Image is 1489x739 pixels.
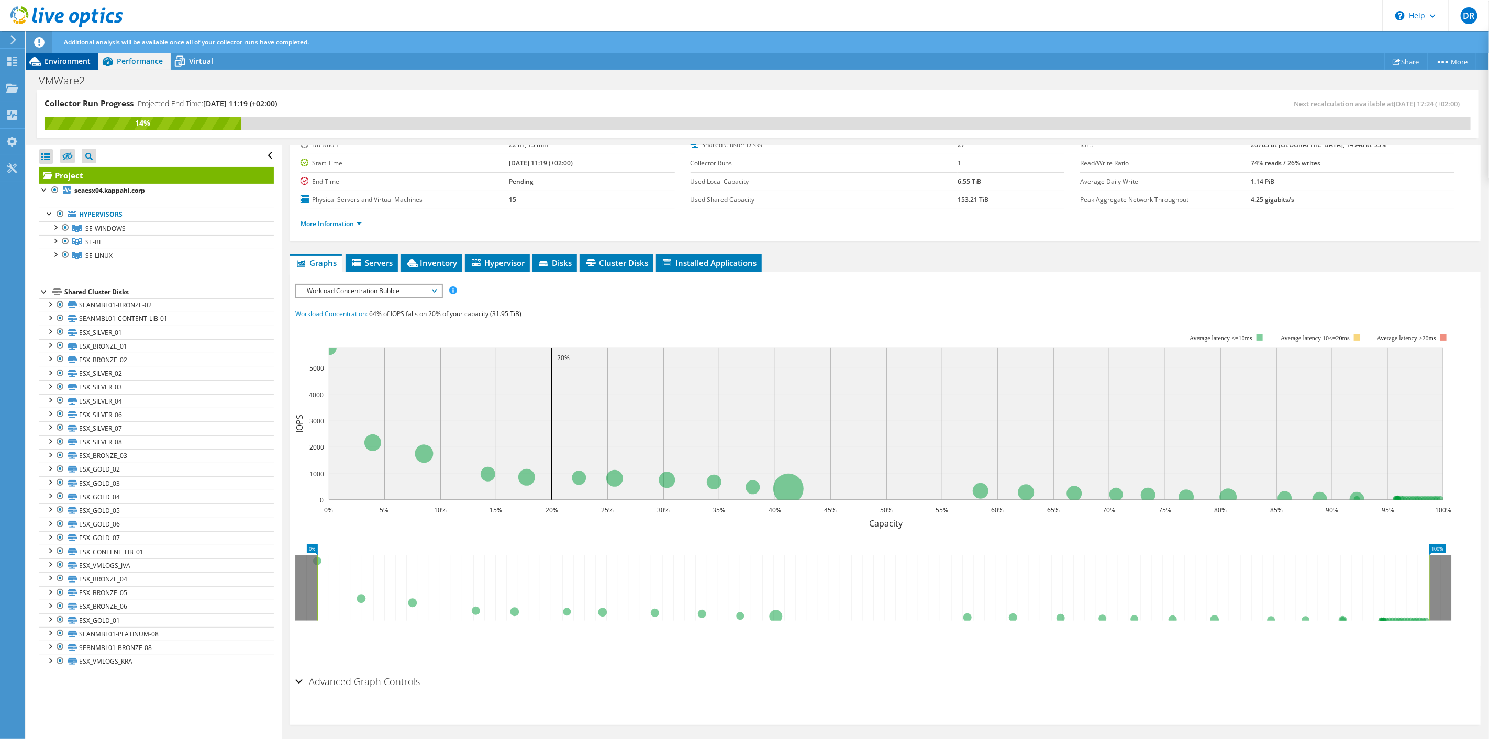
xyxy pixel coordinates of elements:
[1080,140,1251,150] label: IOPS
[189,56,213,66] span: Virtual
[538,257,572,268] span: Disks
[39,421,274,435] a: ESX_SILVER_07
[1159,506,1171,514] text: 75%
[351,257,393,268] span: Servers
[691,176,958,187] label: Used Local Capacity
[39,641,274,654] a: SEBNMBL01-BRONZE-08
[320,496,324,505] text: 0
[301,158,509,169] label: Start Time
[958,177,981,186] b: 6.55 TiB
[39,249,274,262] a: SE-LINUX
[546,506,558,514] text: 20%
[39,463,274,476] a: ESX_GOLD_02
[45,117,241,129] div: 14%
[138,98,277,109] h4: Projected End Time:
[369,309,521,318] span: 64% of IOPS falls on 20% of your capacity (31.95 TiB)
[406,257,457,268] span: Inventory
[45,56,91,66] span: Environment
[295,671,420,692] h2: Advanced Graph Controls
[991,506,1004,514] text: 60%
[1395,11,1405,20] svg: \n
[657,506,670,514] text: 30%
[39,476,274,490] a: ESX_GOLD_03
[301,176,509,187] label: End Time
[1435,506,1451,514] text: 100%
[1251,177,1274,186] b: 1.14 PiB
[1190,334,1252,342] tspan: Average latency <=10ms
[661,257,757,268] span: Installed Applications
[74,186,145,195] b: seaesx04.kappahl.corp
[309,417,324,426] text: 3000
[39,353,274,366] a: ESX_BRONZE_02
[64,286,274,298] div: Shared Cluster Disks
[1394,99,1460,108] span: [DATE] 17:24 (+02:00)
[1251,140,1386,149] b: 26703 at [GEOGRAPHIC_DATA], 14946 at 95%
[295,257,337,268] span: Graphs
[1270,506,1283,514] text: 85%
[1251,195,1294,204] b: 4.25 gigabits/s
[1251,159,1320,167] b: 74% reads / 26% writes
[39,235,274,249] a: SE-BI
[1281,334,1350,342] tspan: Average latency 10<=20ms
[85,238,101,247] span: SE-BI
[324,506,333,514] text: 0%
[880,506,893,514] text: 50%
[39,518,274,531] a: ESX_GOLD_06
[434,506,447,514] text: 10%
[39,184,274,197] a: seaesx04.kappahl.corp
[691,158,958,169] label: Collector Runs
[85,224,126,233] span: SE-WINDOWS
[1427,53,1476,70] a: More
[936,506,948,514] text: 55%
[309,364,324,373] text: 5000
[509,140,548,149] b: 22 hr, 15 min
[1326,506,1338,514] text: 90%
[490,506,502,514] text: 15%
[39,408,274,421] a: ESX_SILVER_06
[39,572,274,586] a: ESX_BRONZE_04
[39,490,274,503] a: ESX_GOLD_04
[39,298,274,312] a: SEANMBL01-BRONZE-02
[294,415,305,433] text: IOPS
[509,177,534,186] b: Pending
[1461,7,1477,24] span: DR
[302,285,436,297] span: Workload Concentration Bubble
[509,159,573,167] b: [DATE] 11:19 (+02:00)
[557,353,570,362] text: 20%
[203,98,277,108] span: [DATE] 11:19 (+02:00)
[295,309,368,318] span: Workload Concentration:
[39,167,274,184] a: Project
[85,251,113,260] span: SE-LINUX
[1080,158,1251,169] label: Read/Write Ratio
[309,469,324,478] text: 1000
[1384,53,1428,70] a: Share
[39,531,274,545] a: ESX_GOLD_07
[39,312,274,326] a: SEANMBL01-CONTENT-LIB-01
[39,394,274,408] a: ESX_SILVER_04
[309,390,324,399] text: 4000
[1103,506,1115,514] text: 70%
[691,140,958,150] label: Shared Cluster Disks
[39,326,274,339] a: ESX_SILVER_01
[1080,195,1251,205] label: Peak Aggregate Network Throughput
[1382,506,1394,514] text: 95%
[601,506,614,514] text: 25%
[509,195,516,204] b: 15
[39,449,274,463] a: ESX_BRONZE_03
[1080,176,1251,187] label: Average Daily Write
[1377,334,1436,342] text: Average latency >20ms
[117,56,163,66] span: Performance
[39,600,274,613] a: ESX_BRONZE_06
[39,586,274,600] a: ESX_BRONZE_05
[301,219,362,228] a: More Information
[39,367,274,380] a: ESX_SILVER_02
[713,506,725,514] text: 35%
[1214,506,1227,514] text: 80%
[39,435,274,449] a: ESX_SILVER_08
[39,221,274,235] a: SE-WINDOWS
[39,655,274,668] a: ESX_VMLOGS_KRA
[380,506,388,514] text: 5%
[39,558,274,572] a: ESX_VMLOGS_JVA
[301,195,509,205] label: Physical Servers and Virtual Machines
[39,613,274,627] a: ESX_GOLD_01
